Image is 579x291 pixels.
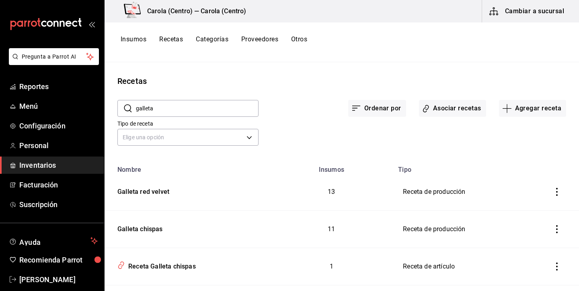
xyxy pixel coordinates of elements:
[19,160,98,171] span: Inventarios
[19,179,98,190] span: Facturación
[19,120,98,131] span: Configuración
[241,35,278,49] button: Proveedores
[499,100,566,117] button: Agregar receta
[6,58,99,67] a: Pregunta a Parrot AI
[114,184,169,197] div: Galleta red velvet
[393,161,538,173] th: Tipo
[291,35,307,49] button: Otros
[393,248,538,285] td: Receta de artículo
[419,100,486,117] button: Asociar recetas
[330,263,333,270] span: 1
[136,100,259,116] input: Buscar nombre de receta
[393,211,538,248] td: Receta de producción
[117,121,259,126] label: Tipo de receta
[117,129,259,146] div: Elige una opción
[19,81,98,92] span: Reportes
[348,100,406,117] button: Ordenar por
[9,48,99,65] button: Pregunta a Parrot AI
[19,254,98,265] span: Recomienda Parrot
[328,188,335,195] span: 13
[121,35,307,49] div: navigation tabs
[141,6,246,16] h3: Carola (Centro) — Carola (Centro)
[114,222,163,234] div: Galleta chispas
[105,161,269,173] th: Nombre
[121,35,146,49] button: Insumos
[159,35,183,49] button: Recetas
[117,75,147,87] div: Recetas
[19,140,98,151] span: Personal
[19,101,98,112] span: Menú
[393,173,538,211] td: Receta de producción
[88,21,95,27] button: open_drawer_menu
[19,236,87,246] span: Ayuda
[196,35,228,49] button: Categorías
[19,199,98,210] span: Suscripción
[19,274,98,285] span: [PERSON_NAME]
[269,161,393,173] th: Insumos
[328,225,335,233] span: 11
[125,259,196,271] div: Receta Galleta chispas
[22,53,86,61] span: Pregunta a Parrot AI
